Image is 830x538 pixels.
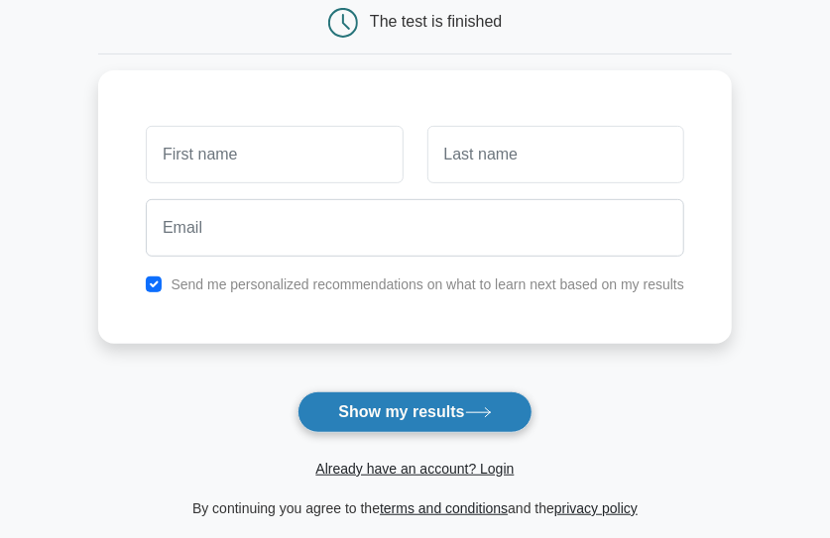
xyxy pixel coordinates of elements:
[146,199,684,257] input: Email
[380,500,508,516] a: terms and conditions
[554,500,638,516] a: privacy policy
[86,496,744,520] div: By continuing you agree to the and the
[370,13,502,30] div: The test is finished
[297,391,532,433] button: Show my results
[171,276,684,292] label: Send me personalized recommendations on what to learn next based on my results
[146,126,403,183] input: First name
[427,126,684,183] input: Last name
[315,461,514,477] a: Already have an account? Login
